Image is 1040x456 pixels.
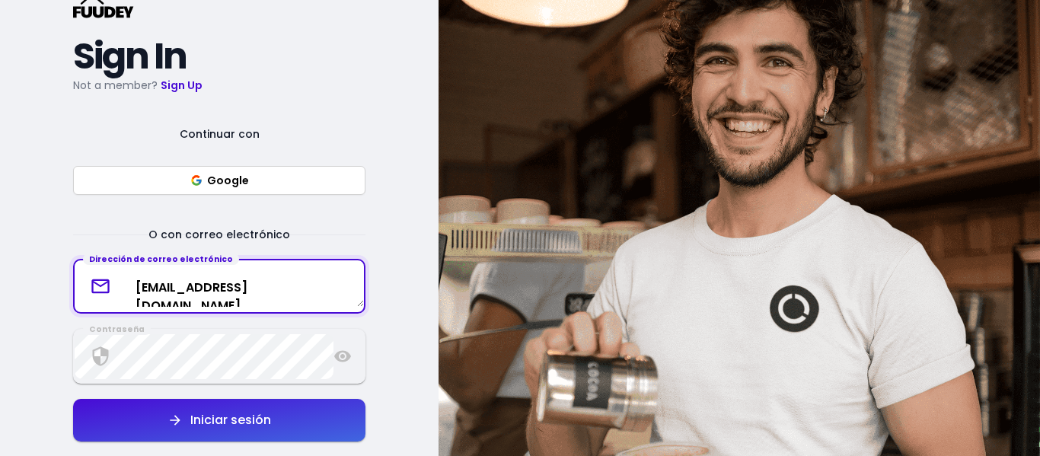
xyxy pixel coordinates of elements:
div: Contraseña [83,324,151,336]
h2: Sign In [73,43,365,70]
button: Iniciar sesión [73,399,365,442]
span: Continuar con [161,125,278,143]
span: O con correo electrónico [130,225,308,244]
textarea: [EMAIL_ADDRESS][DOMAIN_NAME] [75,266,364,307]
p: Not a member? [73,76,365,94]
button: Google [73,166,365,195]
div: Iniciar sesión [183,414,271,426]
div: Dirección de correo electrónico [83,254,239,266]
a: Sign Up [161,78,203,93]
